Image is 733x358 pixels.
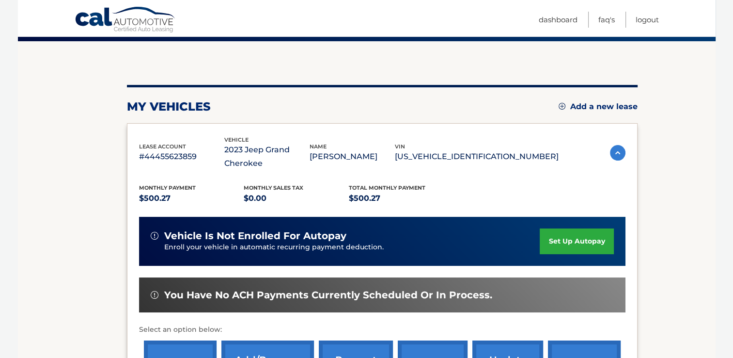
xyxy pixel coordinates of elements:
p: #44455623859 [139,150,224,163]
span: vin [395,143,405,150]
img: accordion-active.svg [610,145,625,161]
span: vehicle is not enrolled for autopay [164,230,346,242]
p: Select an option below: [139,324,625,336]
p: [PERSON_NAME] [310,150,395,163]
a: Logout [636,12,659,28]
img: alert-white.svg [151,291,158,299]
p: $0.00 [244,192,349,205]
a: FAQ's [598,12,615,28]
span: vehicle [224,136,249,143]
a: Cal Automotive [75,6,176,34]
p: $500.27 [139,192,244,205]
span: Total Monthly Payment [349,184,425,191]
img: alert-white.svg [151,232,158,240]
img: add.svg [559,103,565,110]
a: Add a new lease [559,102,638,112]
h2: my vehicles [127,99,211,114]
span: lease account [139,143,186,150]
span: Monthly Payment [139,184,196,191]
span: Monthly sales Tax [244,184,303,191]
p: $500.27 [349,192,454,205]
p: Enroll your vehicle in automatic recurring payment deduction. [164,242,540,253]
a: set up autopay [540,228,613,254]
p: 2023 Jeep Grand Cherokee [224,143,310,170]
a: Dashboard [539,12,577,28]
p: [US_VEHICLE_IDENTIFICATION_NUMBER] [395,150,559,163]
span: name [310,143,327,150]
span: You have no ACH payments currently scheduled or in process. [164,289,492,301]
